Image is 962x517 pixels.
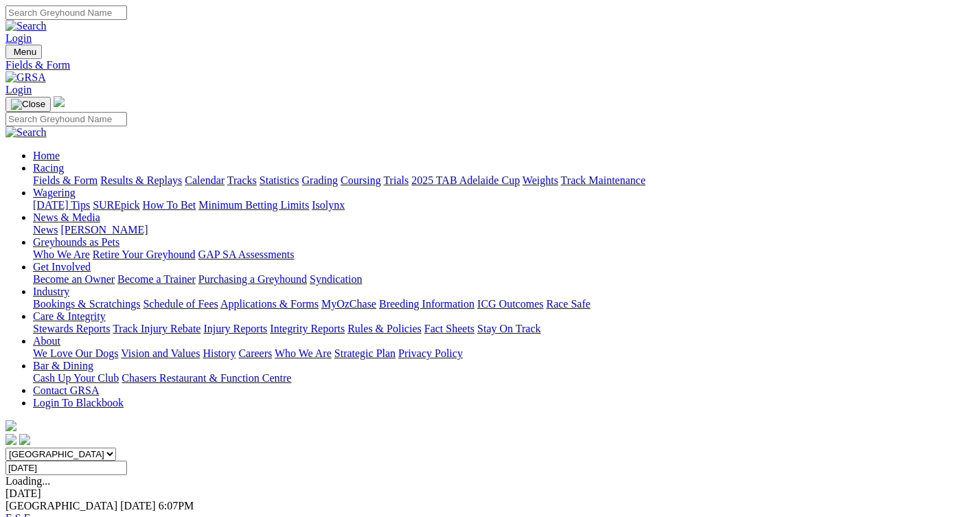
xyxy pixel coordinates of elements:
a: Injury Reports [203,323,267,334]
span: [DATE] [120,500,156,512]
img: Search [5,20,47,32]
a: MyOzChase [321,298,376,310]
div: News & Media [33,224,957,236]
button: Toggle navigation [5,97,51,112]
div: Get Involved [33,273,957,286]
a: 2025 TAB Adelaide Cup [411,174,520,186]
a: Weights [523,174,558,186]
a: Get Involved [33,261,91,273]
div: Care & Integrity [33,323,957,335]
a: Wagering [33,187,76,198]
a: Stay On Track [477,323,540,334]
img: logo-grsa-white.png [54,96,65,107]
span: Menu [14,47,36,57]
a: Fields & Form [5,59,957,71]
a: How To Bet [143,199,196,211]
a: News & Media [33,211,100,223]
input: Search [5,112,127,126]
a: Chasers Restaurant & Function Centre [122,372,291,384]
a: Grading [302,174,338,186]
input: Select date [5,461,127,475]
a: Racing [33,162,64,174]
img: Search [5,126,47,139]
a: Minimum Betting Limits [198,199,309,211]
a: Integrity Reports [270,323,345,334]
a: Cash Up Your Club [33,372,119,384]
div: Racing [33,174,957,187]
a: Login [5,32,32,44]
a: Industry [33,286,69,297]
a: Login To Blackbook [33,397,124,409]
img: GRSA [5,71,46,84]
a: Purchasing a Greyhound [198,273,307,285]
a: Retire Your Greyhound [93,249,196,260]
img: twitter.svg [19,434,30,445]
a: Coursing [341,174,381,186]
a: Fact Sheets [424,323,474,334]
a: Login [5,84,32,95]
div: Bar & Dining [33,372,957,384]
a: Privacy Policy [398,347,463,359]
a: [DATE] Tips [33,199,90,211]
a: Careers [238,347,272,359]
a: Rules & Policies [347,323,422,334]
a: Become an Owner [33,273,115,285]
a: News [33,224,58,235]
a: Greyhounds as Pets [33,236,119,248]
a: Isolynx [312,199,345,211]
a: Become a Trainer [117,273,196,285]
a: Schedule of Fees [143,298,218,310]
a: Strategic Plan [334,347,396,359]
a: ICG Outcomes [477,298,543,310]
img: facebook.svg [5,434,16,445]
a: Vision and Values [121,347,200,359]
div: About [33,347,957,360]
button: Toggle navigation [5,45,42,59]
a: Bookings & Scratchings [33,298,140,310]
input: Search [5,5,127,20]
a: Track Injury Rebate [113,323,201,334]
a: Calendar [185,174,225,186]
a: Who We Are [33,249,90,260]
a: Trials [383,174,409,186]
a: Fields & Form [33,174,98,186]
a: SUREpick [93,199,139,211]
a: Applications & Forms [220,298,319,310]
span: Loading... [5,475,50,487]
a: Track Maintenance [561,174,645,186]
a: Home [33,150,60,161]
a: Stewards Reports [33,323,110,334]
div: Wagering [33,199,957,211]
a: Bar & Dining [33,360,93,371]
a: Contact GRSA [33,384,99,396]
a: About [33,335,60,347]
div: [DATE] [5,487,957,500]
span: 6:07PM [159,500,194,512]
span: [GEOGRAPHIC_DATA] [5,500,117,512]
a: We Love Our Dogs [33,347,118,359]
img: logo-grsa-white.png [5,420,16,431]
div: Industry [33,298,957,310]
div: Greyhounds as Pets [33,249,957,261]
img: Close [11,99,45,110]
a: Syndication [310,273,362,285]
a: [PERSON_NAME] [60,224,148,235]
a: Statistics [260,174,299,186]
a: Care & Integrity [33,310,106,322]
a: Tracks [227,174,257,186]
a: GAP SA Assessments [198,249,295,260]
a: History [203,347,236,359]
a: Race Safe [546,298,590,310]
a: Who We Are [275,347,332,359]
a: Breeding Information [379,298,474,310]
a: Results & Replays [100,174,182,186]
